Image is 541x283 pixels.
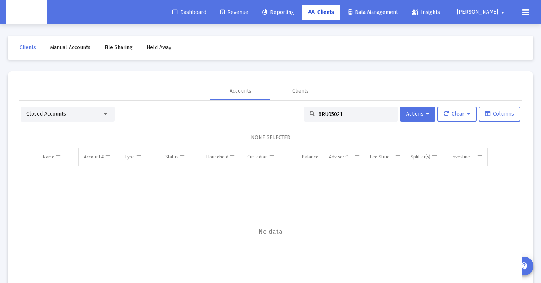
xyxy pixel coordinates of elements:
[147,44,171,51] span: Held Away
[446,148,487,166] td: Column Investment Model
[230,154,235,160] span: Show filter options for column 'Household'
[452,154,476,160] div: Investment Model
[220,9,248,15] span: Revenue
[348,9,398,15] span: Data Management
[214,5,254,20] a: Revenue
[180,154,185,160] span: Show filter options for column 'Status'
[302,154,319,160] div: Balance
[172,9,206,15] span: Dashboard
[308,9,334,15] span: Clients
[498,5,507,20] mat-icon: arrow_drop_down
[43,154,54,160] div: Name
[395,154,400,160] span: Show filter options for column 'Fee Structure(s)'
[242,148,283,166] td: Column Custodian
[166,5,212,20] a: Dashboard
[256,5,300,20] a: Reporting
[479,107,520,122] button: Columns
[19,228,522,236] span: No data
[448,5,516,20] button: [PERSON_NAME]
[342,5,404,20] a: Data Management
[324,148,365,166] td: Column Advisor Code
[406,5,446,20] a: Insights
[354,154,360,160] span: Show filter options for column 'Advisor Code'
[437,107,477,122] button: Clear
[14,40,42,55] a: Clients
[201,148,242,166] td: Column Household
[141,40,177,55] a: Held Away
[104,44,133,51] span: File Sharing
[405,148,446,166] td: Column Splitter(s)
[412,9,440,15] span: Insights
[44,40,97,55] a: Manual Accounts
[400,107,435,122] button: Actions
[79,148,119,166] td: Column Account #
[84,154,104,160] div: Account #
[247,154,268,160] div: Custodian
[165,154,178,160] div: Status
[406,111,429,117] span: Actions
[25,134,516,141] div: NONE SELECTED
[444,111,470,117] span: Clear
[230,87,251,95] div: Accounts
[432,154,437,160] span: Show filter options for column 'Splitter(s)'
[485,111,514,117] span: Columns
[283,148,324,166] td: Column Balance
[105,154,110,160] span: Show filter options for column 'Account #'
[262,9,294,15] span: Reporting
[160,148,201,166] td: Column Status
[370,154,394,160] div: Fee Structure(s)
[411,154,431,160] div: Splitter(s)
[50,44,91,51] span: Manual Accounts
[26,111,66,117] span: Closed Accounts
[477,154,482,160] span: Show filter options for column 'Investment Model'
[457,9,498,15] span: [PERSON_NAME]
[125,154,135,160] div: Type
[206,154,228,160] div: Household
[292,87,309,95] div: Clients
[319,111,392,117] input: Search
[98,40,139,55] a: File Sharing
[269,154,275,160] span: Show filter options for column 'Custodian'
[520,262,529,271] mat-icon: contact_support
[302,5,340,20] a: Clients
[12,5,42,20] img: Dashboard
[329,154,353,160] div: Advisor Code
[56,154,61,160] span: Show filter options for column 'Name'
[38,148,79,166] td: Column Name
[119,148,160,166] td: Column Type
[136,154,142,160] span: Show filter options for column 'Type'
[20,44,36,51] span: Clients
[365,148,406,166] td: Column Fee Structure(s)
